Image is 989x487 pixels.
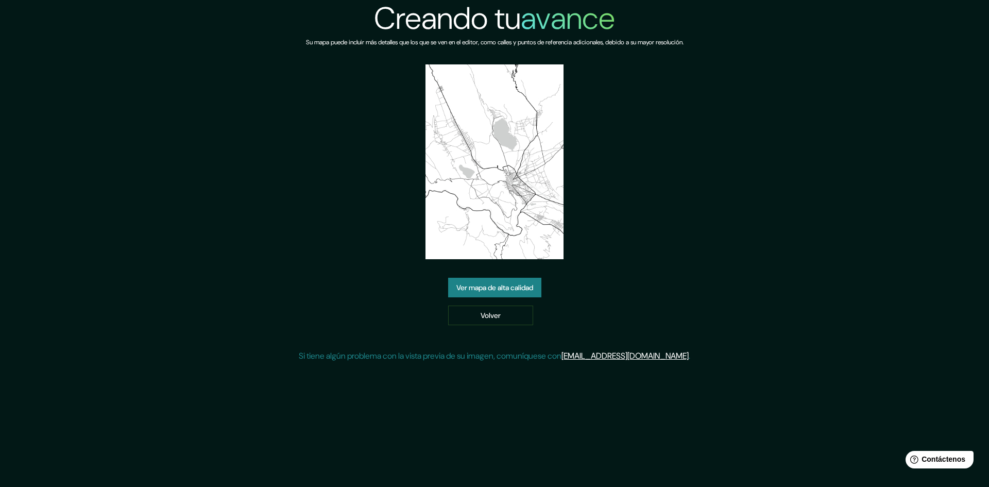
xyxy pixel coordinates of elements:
[306,38,684,46] font: Su mapa puede incluir más detalles que los que se ven en el editor, como calles y puntos de refer...
[897,447,978,476] iframe: Lanzador de widgets de ayuda
[448,306,533,325] a: Volver
[448,278,541,297] a: Ver mapa de alta calidad
[689,350,690,361] font: .
[456,283,533,292] font: Ver mapa de alta calidad
[481,311,501,320] font: Volver
[425,64,564,259] img: vista previa del mapa creado
[299,350,561,361] font: Si tiene algún problema con la vista previa de su imagen, comuníquese con
[561,350,689,361] a: [EMAIL_ADDRESS][DOMAIN_NAME]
